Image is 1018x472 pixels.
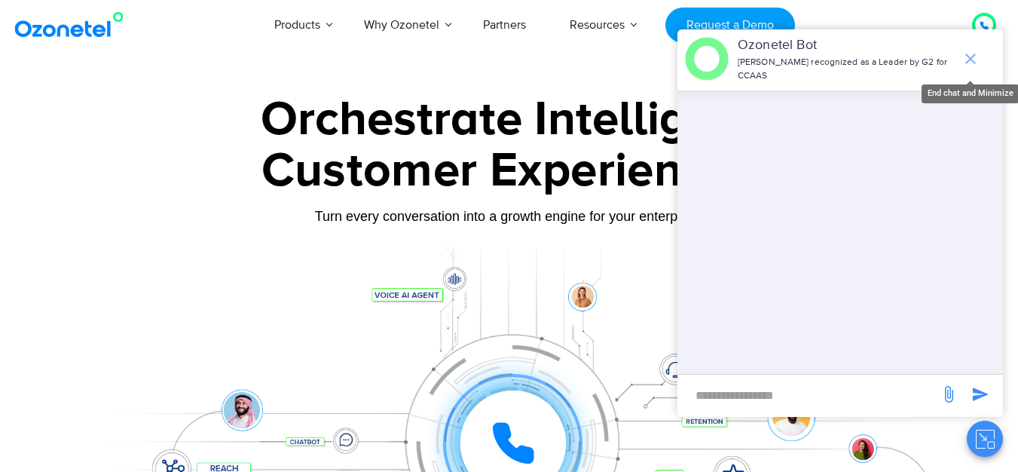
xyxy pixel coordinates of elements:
[685,37,729,81] img: header
[738,35,954,56] p: Ozonetel Bot
[965,379,995,409] span: send message
[685,382,932,409] div: new-msg-input
[738,56,954,83] p: [PERSON_NAME] recognized as a Leader by G2 for CCAAS
[955,44,986,74] span: end chat or minimize
[665,8,794,43] a: Request a Demo
[38,208,980,225] div: Turn every conversation into a growth engine for your enterprise.
[934,379,964,409] span: send message
[38,135,980,207] div: Customer Experiences
[967,421,1003,457] button: Close chat
[38,96,980,144] div: Orchestrate Intelligent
